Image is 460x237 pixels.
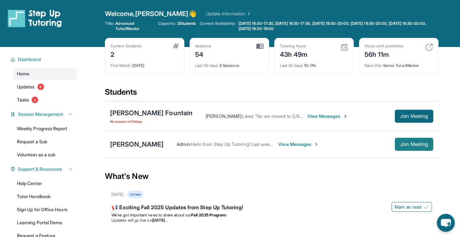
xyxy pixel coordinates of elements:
span: Mark as read [395,204,421,210]
button: Support & Resources [15,166,73,172]
img: Chevron-Right [343,114,348,119]
span: 2 [32,97,38,103]
span: [PERSON_NAME] : [206,113,242,119]
span: Session Management [18,111,63,118]
div: 📢 Exciting Fall 2025 Updates from Step Up Tutoring! [111,203,432,213]
div: 6 Sessions [195,59,264,68]
div: Senior Tutor/Mentor [365,59,433,68]
li: Updates will go live on [111,218,432,223]
img: Chevron-Right [314,142,319,147]
img: Chevron Right [245,10,252,17]
div: 5h 17m [280,59,348,68]
a: Help Center [13,178,77,189]
div: [PERSON_NAME] Fountain [110,108,193,118]
span: Liked “No we moved to [US_STATE]” [242,113,318,119]
a: Weekly Progress Report [13,123,77,134]
span: Updates [17,84,35,90]
div: Current Students [110,43,141,49]
a: Update Information [206,10,252,17]
a: Tutor Handbook [13,191,77,202]
img: card [425,43,433,51]
span: Dashboard [18,56,41,63]
div: 54 [195,49,211,59]
span: Title: [105,21,114,31]
span: Join Meeting [400,142,428,146]
span: Join Meeting [400,114,428,118]
span: First Match : [110,63,131,68]
button: Join Meeting [395,110,433,123]
span: Current Availability: [200,21,236,31]
span: View Messages [307,113,348,119]
span: Home [17,71,29,77]
div: Unread [127,191,143,198]
img: Mark as read [424,204,429,210]
a: Request a Sub [13,136,77,148]
div: [DATE] [110,59,179,68]
a: Learning Portal Demo [13,217,77,229]
div: [PERSON_NAME] [110,140,164,149]
div: 2 [110,49,141,59]
div: Sessions [195,43,211,49]
div: [DATE] [111,192,123,197]
img: card [256,43,264,49]
span: 8 [37,84,44,90]
span: Last 30 days : [280,63,303,68]
img: card [340,43,348,51]
span: Capacity: [158,21,176,26]
button: Session Management [15,111,73,118]
div: Hours until promotion [365,43,404,49]
a: Volunteer as a sub [13,149,77,161]
button: Join Meeting [395,138,433,151]
span: Welcome, [PERSON_NAME] 👋 [105,9,197,18]
a: Home [13,68,77,80]
span: Next title : [365,63,382,68]
div: 43h 49m [280,49,308,59]
span: Tasks [17,97,29,103]
a: Tasks2 [13,94,77,106]
span: We’ve got important news to share about our [111,213,191,217]
a: Sign Up for Office Hours [13,204,77,215]
img: logo [8,9,62,27]
span: 3 Students [177,21,196,26]
span: No session in 124 days [110,119,193,124]
strong: [DATE] [152,218,167,223]
span: Advanced Tutor/Mentor [115,21,154,31]
img: card [173,43,179,49]
div: Students [105,87,438,101]
button: chat-button [437,214,455,232]
span: View Messages [278,141,319,148]
div: What's New [105,162,438,191]
span: Last 30 days : [195,63,219,68]
button: Mark as read [392,202,432,212]
div: Tutoring hours [280,43,308,49]
strong: Fall 2025 Program: [191,213,227,217]
a: [DATE] 16:30-17:30, [DATE] 16:30-17:30, [DATE] 18:30-20:00, [DATE] 16:30-20:00, [DATE] 16:30-20:0... [237,21,438,31]
span: [DATE] 16:30-17:30, [DATE] 16:30-17:30, [DATE] 18:30-20:00, [DATE] 16:30-20:00, [DATE] 16:30-20:0... [238,21,437,31]
span: Admin : [177,141,191,147]
span: Support & Resources [18,166,62,172]
button: Dashboard [15,56,73,63]
div: 56h 11m [365,49,404,59]
a: Updates8 [13,81,77,93]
